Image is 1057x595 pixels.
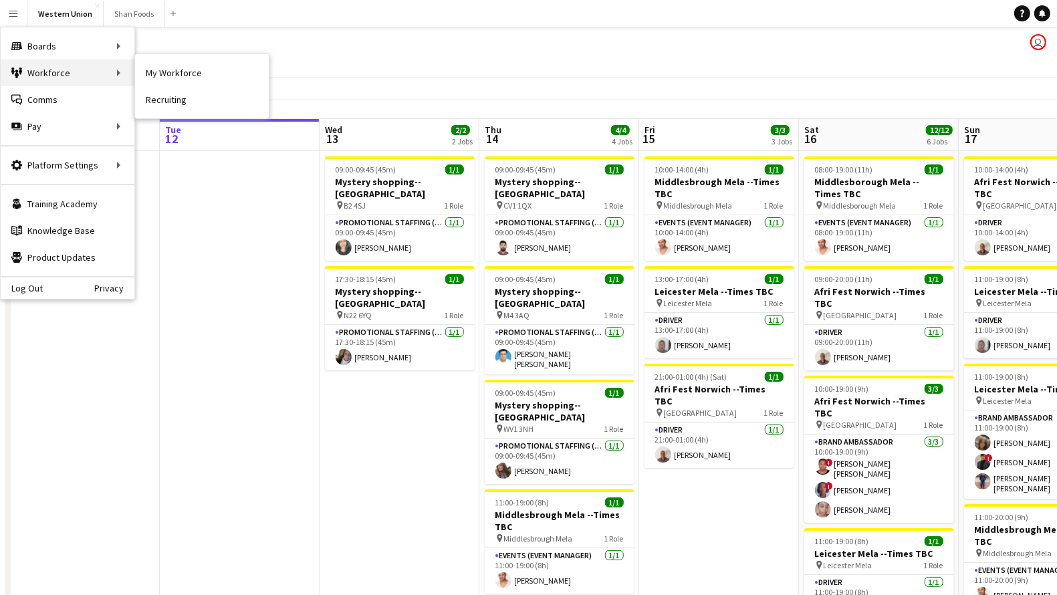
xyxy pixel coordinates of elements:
app-job-card: 10:00-14:00 (4h)1/1Middlesbrough Mela --Times TBC Middlesbrough Mela1 RoleEvents (Event Manager)1... [644,156,794,261]
span: 1/1 [605,388,624,398]
app-card-role: Promotional Staffing (Mystery Shopper)1/117:30-18:15 (45m)[PERSON_NAME] [325,325,475,370]
h3: Middlesbrough Mela --Times TBC [644,176,794,200]
a: My Workforce [135,59,269,86]
div: 09:00-09:45 (45m)1/1Mystery shopping--[GEOGRAPHIC_DATA] M4 3AQ1 RolePromotional Staffing (Mystery... [485,266,634,374]
span: Middlesborough Mela [824,201,897,211]
div: 4 Jobs [612,136,632,146]
span: 1 Role [924,560,943,570]
a: Product Updates [1,244,134,271]
span: 1 Role [445,310,464,320]
span: ! [825,482,833,490]
app-job-card: 09:00-09:45 (45m)1/1Mystery shopping--[GEOGRAPHIC_DATA] B2 4SJ1 RolePromotional Staffing (Mystery... [325,156,475,261]
h3: Mystery shopping--[GEOGRAPHIC_DATA] [325,176,475,200]
span: 11:00-19:00 (8h) [495,497,550,507]
span: ! [825,459,833,467]
h3: Mystery shopping--[GEOGRAPHIC_DATA] [485,176,634,200]
span: B2 4SJ [344,201,366,211]
span: 1/1 [605,497,624,507]
span: 2/2 [451,125,470,135]
app-job-card: 10:00-19:00 (9h)3/3Afri Fest Norwich --Times TBC [GEOGRAPHIC_DATA]1 RoleBrand Ambassador3/310:00-... [804,376,954,523]
h3: Afri Fest Norwich --Times TBC [804,285,954,310]
app-job-card: 11:00-19:00 (8h)1/1Middlesbrough Mela --Times TBC Middlesbrough Mela1 RoleEvents (Event Manager)1... [485,489,634,594]
span: 13:00-17:00 (4h) [655,274,709,284]
div: 3 Jobs [772,136,792,146]
span: 09:00-09:45 (45m) [495,164,556,174]
span: Sat [804,124,819,136]
span: Middlesbrough Mela [504,533,573,544]
app-card-role: Promotional Staffing (Mystery Shopper)1/109:00-09:45 (45m)[PERSON_NAME] [325,215,475,261]
div: 09:00-20:00 (11h)1/1Afri Fest Norwich --Times TBC [GEOGRAPHIC_DATA]1 RoleDriver1/109:00-20:00 (11... [804,266,954,370]
h3: Middlesborough Mela --Times TBC [804,176,954,200]
span: 1 Role [604,201,624,211]
span: 10:00-14:00 (4h) [975,164,1029,174]
span: ! [985,454,993,462]
span: M4 3AQ [504,310,530,320]
div: Boards [1,33,134,59]
span: 10:00-14:00 (4h) [655,164,709,174]
div: 2 Jobs [452,136,473,146]
app-card-role: Brand Ambassador3/310:00-19:00 (9h)![PERSON_NAME] [PERSON_NAME]![PERSON_NAME][PERSON_NAME] [804,435,954,523]
span: 09:00-09:45 (45m) [495,274,556,284]
a: Knowledge Base [1,217,134,244]
span: [GEOGRAPHIC_DATA] [824,310,897,320]
span: 12 [163,131,181,146]
app-card-role: Promotional Staffing (Mystery Shopper)1/109:00-09:45 (45m)[PERSON_NAME] [PERSON_NAME] [485,325,634,374]
div: Platform Settings [1,152,134,178]
span: 09:00-09:45 (45m) [495,388,556,398]
span: 1 Role [604,533,624,544]
span: 1 Role [924,201,943,211]
span: 1/1 [605,164,624,174]
app-card-role: Promotional Staffing (Mystery Shopper)1/109:00-09:45 (45m)[PERSON_NAME] [485,215,634,261]
span: 21:00-01:00 (4h) (Sat) [655,372,727,382]
span: 1/1 [925,274,943,284]
span: [GEOGRAPHIC_DATA] [824,420,897,430]
h3: Mystery shopping--[GEOGRAPHIC_DATA] [485,399,634,423]
app-job-card: 09:00-09:45 (45m)1/1Mystery shopping--[GEOGRAPHIC_DATA] CV1 1QX1 RolePromotional Staffing (Myster... [485,156,634,261]
a: Comms [1,86,134,113]
a: Recruiting [135,86,269,113]
app-card-role: Driver1/121:00-01:00 (4h)[PERSON_NAME] [644,423,794,468]
h3: Leicester Mela --Times TBC [644,285,794,297]
app-job-card: 13:00-17:00 (4h)1/1Leicester Mela --Times TBC Leicester Mela1 RoleDriver1/113:00-17:00 (4h)[PERSO... [644,266,794,358]
app-card-role: Driver1/109:00-20:00 (11h)[PERSON_NAME] [804,325,954,370]
span: 1 Role [445,201,464,211]
a: Training Academy [1,191,134,217]
app-card-role: Promotional Staffing (Mystery Shopper)1/109:00-09:45 (45m)[PERSON_NAME] [485,439,634,484]
span: 1 Role [764,298,784,308]
span: 11:00-19:00 (8h) [975,372,1029,382]
app-card-role: Driver1/113:00-17:00 (4h)[PERSON_NAME] [644,313,794,358]
span: [GEOGRAPHIC_DATA] [983,201,1057,211]
span: 1 Role [764,408,784,418]
span: 1/1 [445,274,464,284]
span: 11:00-19:00 (8h) [975,274,1029,284]
span: 1/1 [765,274,784,284]
app-user-avatar: Booking & Talent Team [1030,34,1046,50]
div: Workforce [1,59,134,86]
span: 1 Role [924,310,943,320]
span: 3/3 [925,384,943,394]
span: 1 Role [604,424,624,434]
button: Western Union [27,1,104,27]
span: Sun [964,124,980,136]
span: Tue [165,124,181,136]
span: 1/1 [765,372,784,382]
span: Leicester Mela [664,298,713,308]
span: Wed [325,124,342,136]
span: 3/3 [771,125,790,135]
span: 1/1 [605,274,624,284]
span: Middlesbrough Mela [983,548,1052,558]
span: Fri [644,124,655,136]
span: 08:00-19:00 (11h) [815,164,873,174]
span: 1 Role [924,420,943,430]
span: [GEOGRAPHIC_DATA] [664,408,737,418]
div: 08:00-19:00 (11h)1/1Middlesborough Mela --Times TBC Middlesborough Mela1 RoleEvents (Event Manage... [804,156,954,261]
span: Leicester Mela [983,396,1032,406]
span: 13 [323,131,342,146]
app-job-card: 17:30-18:15 (45m)1/1Mystery shopping--[GEOGRAPHIC_DATA] N22 6YQ1 RolePromotional Staffing (Myster... [325,266,475,370]
span: 14 [483,131,501,146]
